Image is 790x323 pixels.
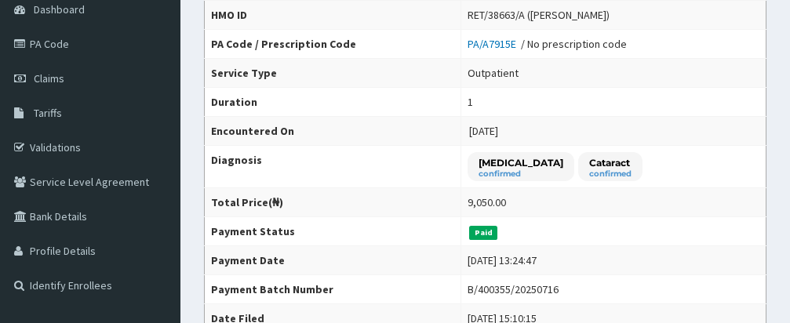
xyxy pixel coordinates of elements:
p: [MEDICAL_DATA] [479,156,563,169]
p: Cataract [589,156,632,169]
th: HMO ID [205,1,461,30]
div: RET/38663/A ([PERSON_NAME]) [468,7,610,23]
div: 9,050.00 [468,194,506,210]
th: Duration [205,88,461,117]
th: Encountered On [205,117,461,146]
th: Service Type [205,59,461,88]
span: [DATE] [469,124,498,138]
span: Claims [34,71,64,85]
th: Payment Status [205,217,461,246]
span: Paid [469,226,497,240]
th: Payment Batch Number [205,275,461,304]
div: B/400355/20250716 [468,281,559,297]
th: Diagnosis [205,146,461,188]
a: PA/A7915E [468,37,521,51]
th: Total Price(₦) [205,188,461,217]
div: / No prescription code [468,36,627,52]
span: Dashboard [34,2,85,16]
span: Tariffs [34,106,62,120]
th: PA Code / Prescription Code [205,30,461,59]
small: confirmed [479,170,563,178]
div: [DATE] 13:24:47 [468,252,537,268]
div: 1 [468,94,473,110]
small: confirmed [589,170,632,178]
div: Outpatient [468,65,519,81]
th: Payment Date [205,246,461,275]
